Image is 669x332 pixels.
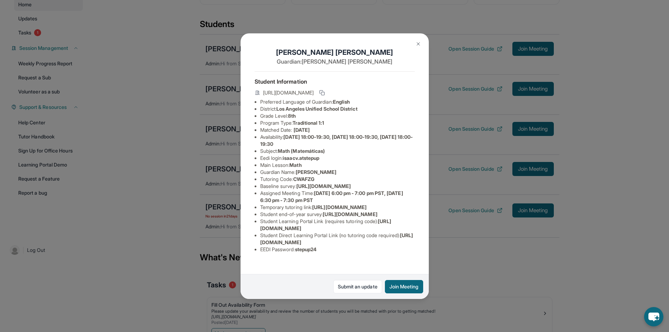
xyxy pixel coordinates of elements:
[260,176,415,183] li: Tutoring Code :
[312,204,367,210] span: [URL][DOMAIN_NAME]
[260,232,415,246] li: Student Direct Learning Portal Link (no tutoring code required) :
[323,211,377,217] span: [URL][DOMAIN_NAME]
[283,155,319,161] span: isaacv.atstepup
[260,105,415,112] li: District:
[295,246,317,252] span: stepup24
[278,148,325,154] span: Math (Matemáticas)
[260,190,415,204] li: Assigned Meeting Time :
[294,127,310,133] span: [DATE]
[260,98,415,105] li: Preferred Language of Guardian:
[260,119,415,126] li: Program Type:
[255,77,415,86] h4: Student Information
[260,112,415,119] li: Grade Level:
[296,183,351,189] span: [URL][DOMAIN_NAME]
[263,89,314,96] span: [URL][DOMAIN_NAME]
[260,134,413,147] span: [DATE] 18:00-19:30, [DATE] 18:00-19:30, [DATE] 18:00-19:30
[293,176,314,182] span: CWAFZG
[260,126,415,134] li: Matched Date:
[293,120,324,126] span: Traditional 1:1
[260,148,415,155] li: Subject :
[260,155,415,162] li: Eedi login :
[296,169,337,175] span: [PERSON_NAME]
[255,57,415,66] p: Guardian: [PERSON_NAME] [PERSON_NAME]
[260,218,415,232] li: Student Learning Portal Link (requires tutoring code) :
[260,183,415,190] li: Baseline survey :
[333,99,350,105] span: English
[333,280,382,293] a: Submit an update
[260,246,415,253] li: EEDI Password :
[288,113,296,119] span: 8th
[260,169,415,176] li: Guardian Name :
[260,190,403,203] span: [DATE] 6:00 pm - 7:00 pm PST, [DATE] 6:30 pm - 7:30 pm PST
[260,134,415,148] li: Availability:
[260,162,415,169] li: Main Lesson :
[385,280,423,293] button: Join Meeting
[318,89,326,97] button: Copy link
[260,211,415,218] li: Student end-of-year survey :
[276,106,357,112] span: Los Angeles Unified School District
[289,162,301,168] span: Math
[415,41,421,47] img: Close Icon
[255,47,415,57] h1: [PERSON_NAME] [PERSON_NAME]
[644,307,663,326] button: chat-button
[260,204,415,211] li: Temporary tutoring link :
